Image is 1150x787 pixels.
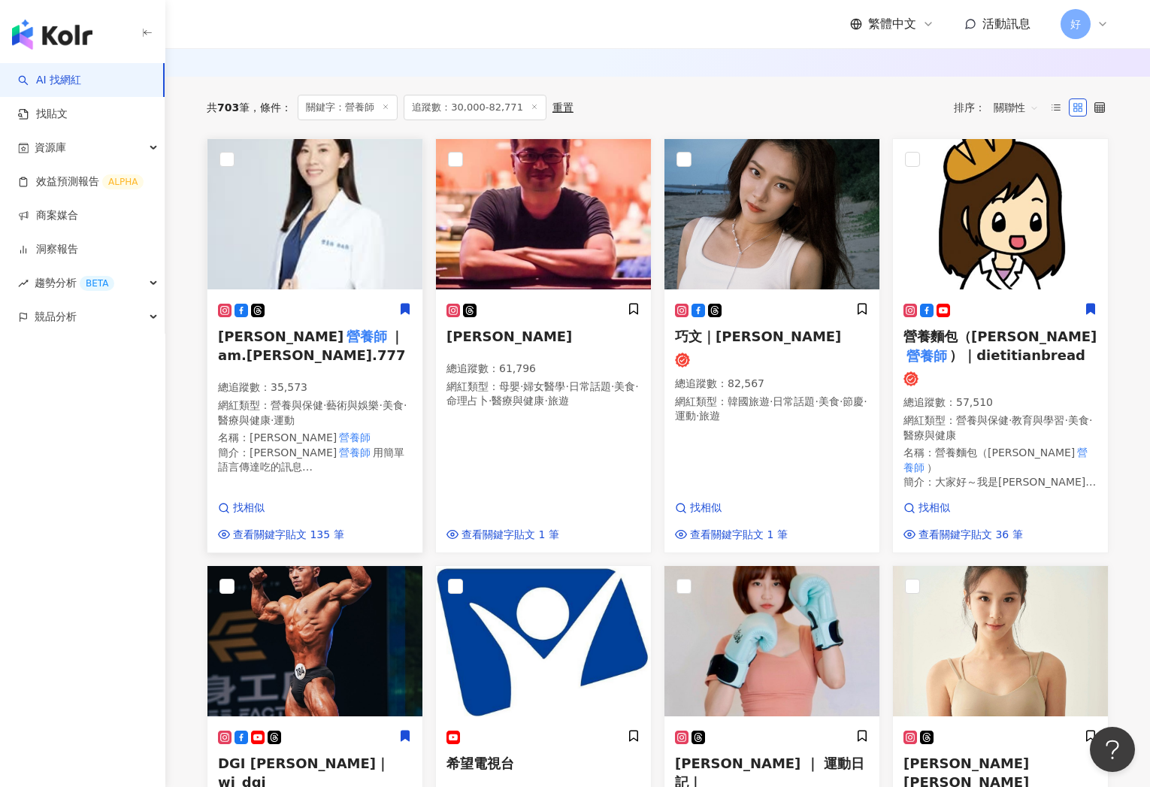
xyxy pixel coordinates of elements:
[271,414,274,426] span: ·
[233,528,344,543] span: 查看關鍵字貼文 135 筆
[949,347,1085,363] span: ）｜dietitianbread
[343,325,389,347] mark: 營養師
[1012,414,1064,426] span: 教育與學習
[614,380,635,392] span: 美食
[462,528,559,543] span: 查看關鍵字貼文 1 筆
[446,528,559,543] a: 查看關鍵字貼文 1 筆
[379,399,382,411] span: ·
[326,399,379,411] span: 藝術與娛樂
[404,399,407,411] span: ·
[218,380,412,395] p: 總追蹤數 ： 35,573
[218,328,343,344] span: [PERSON_NAME]
[446,755,514,771] span: 希望電視台
[337,429,373,446] mark: 營養師
[918,528,1023,543] span: 查看關鍵字貼文 36 筆
[218,446,404,488] span: 用簡單語言傳達吃的訊息 帶您一同探索看似平凡無奇的日常飲食
[250,446,337,459] span: [PERSON_NAME]
[864,395,867,407] span: ·
[552,101,573,114] div: 重置
[893,566,1108,716] img: KOL Avatar
[675,377,869,392] p: 總追蹤數 ： 82,567
[819,395,840,407] span: 美食
[18,174,144,189] a: 效益預測報告ALPHA
[18,242,78,257] a: 洞察報告
[207,566,422,716] img: KOL Avatar
[690,501,722,516] span: 找相似
[446,362,640,377] p: 總追蹤數 ： 61,796
[404,95,546,120] span: 追蹤數：30,000-82,771
[492,395,544,407] span: 醫療與健康
[815,395,818,407] span: ·
[18,278,29,289] span: rise
[12,20,92,50] img: logo
[274,414,295,426] span: 運動
[218,528,344,543] a: 查看關鍵字貼文 135 筆
[903,446,1097,475] div: 名稱 ：
[499,380,520,392] span: 母嬰
[1064,414,1067,426] span: ·
[903,413,1097,443] p: 網紅類型 ：
[1090,727,1135,772] iframe: Help Scout Beacon - Open
[435,138,652,553] a: KOL Avatar[PERSON_NAME]總追蹤數：61,796網紅類型：母嬰·婦女醫學·日常話題·美食·命理占卜·醫療與健康·旅遊查看關鍵字貼文 1 筆
[250,431,337,443] span: [PERSON_NAME]
[611,380,614,392] span: ·
[635,380,638,392] span: ·
[699,410,720,422] span: 旅遊
[207,139,422,289] img: KOL Avatar
[675,328,841,344] span: 巧文｜[PERSON_NAME]
[35,266,114,300] span: 趨勢分析
[218,398,412,428] p: 網紅類型 ：
[35,300,77,334] span: 競品分析
[565,380,568,392] span: ·
[903,444,1088,475] mark: 營養師
[436,139,651,289] img: KOL Avatar
[675,501,788,516] a: 找相似
[1070,16,1081,32] span: 好
[956,414,1009,426] span: 營養與保健
[893,139,1108,289] img: KOL Avatar
[903,395,1097,410] p: 總追蹤數 ： 57,510
[773,395,815,407] span: 日常話題
[218,431,412,446] div: 名稱 ：
[868,16,916,32] span: 繁體中文
[903,475,1097,490] div: 簡介 ：
[696,410,699,422] span: ·
[383,399,404,411] span: 美食
[337,444,373,461] mark: 營養師
[982,17,1030,31] span: 活動訊息
[569,380,611,392] span: 日常話題
[903,528,1023,543] a: 查看關鍵字貼文 36 筆
[18,73,81,88] a: searchAI 找網紅
[935,446,1075,459] span: 營養麵包（[PERSON_NAME]
[207,138,423,553] a: KOL Avatar[PERSON_NAME]營養師｜am.[PERSON_NAME].777總追蹤數：35,573網紅類型：營養與保健·藝術與娛樂·美食·醫療與健康·運動名稱：[PERSON_...
[446,395,489,407] span: 命理占卜
[675,410,696,422] span: 運動
[323,399,326,411] span: ·
[218,414,271,426] span: 醫療與健康
[250,101,292,114] span: 條件 ：
[840,395,843,407] span: ·
[298,95,398,120] span: 關鍵字：營養師
[903,345,949,366] mark: 營養師
[728,395,770,407] span: 韓國旅遊
[770,395,773,407] span: ·
[544,395,547,407] span: ·
[218,446,412,475] div: 簡介 ：
[35,131,66,165] span: 資源庫
[903,501,1023,516] a: 找相似
[489,395,492,407] span: ·
[523,380,565,392] span: 婦女醫學
[1089,414,1092,426] span: ·
[80,276,114,291] div: BETA
[903,328,1097,344] span: 營養麵包（[PERSON_NAME]
[918,501,950,516] span: 找相似
[664,566,879,716] img: KOL Avatar
[664,139,879,289] img: KOL Avatar
[233,501,265,516] span: 找相似
[446,380,640,409] p: 網紅類型 ：
[217,101,239,114] span: 703
[675,528,788,543] a: 查看關鍵字貼文 1 筆
[994,95,1039,120] span: 關聯性
[903,429,956,441] span: 醫療與健康
[690,528,788,543] span: 查看關鍵字貼文 1 筆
